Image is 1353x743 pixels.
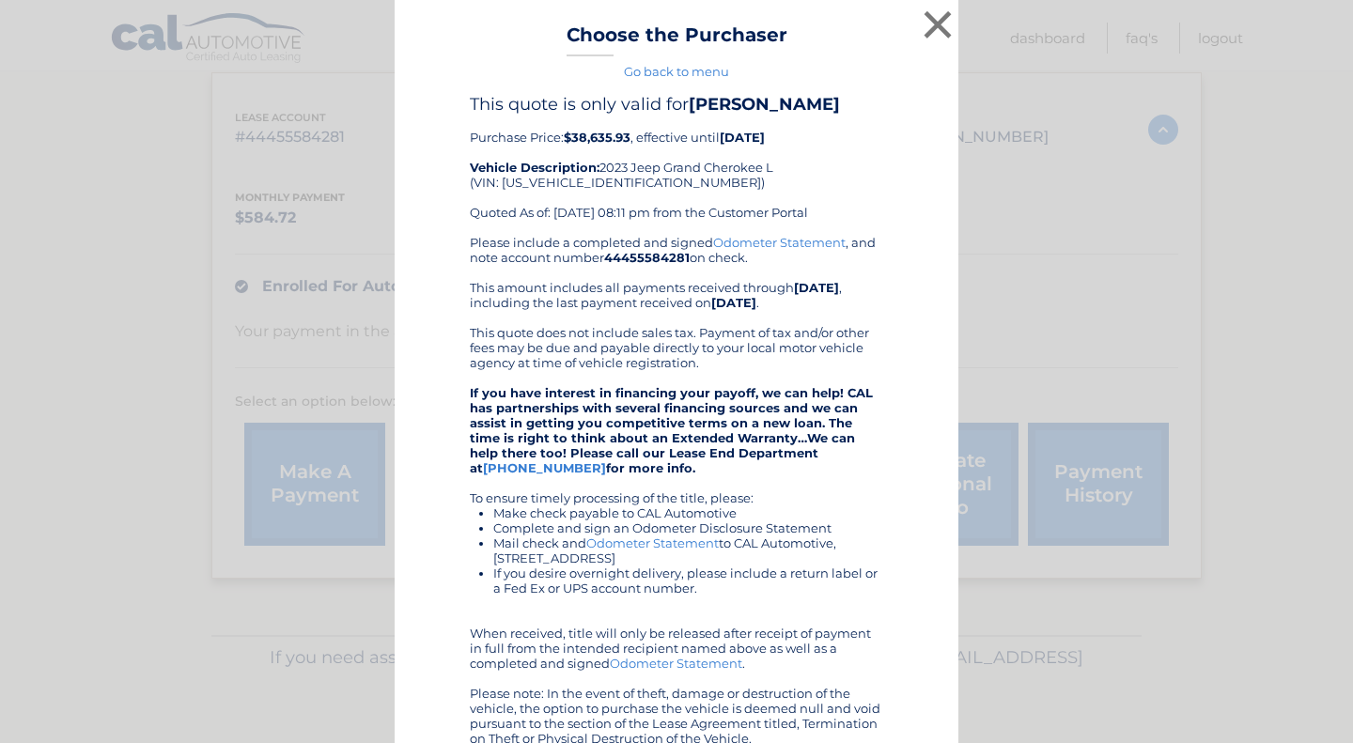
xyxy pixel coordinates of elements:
b: $38,635.93 [564,130,630,145]
b: [PERSON_NAME] [689,94,840,115]
b: [DATE] [711,295,756,310]
strong: If you have interest in financing your payoff, we can help! CAL has partnerships with several fin... [470,385,873,475]
a: Odometer Statement [713,235,846,250]
a: Go back to menu [624,64,729,79]
button: × [919,6,956,43]
b: [DATE] [720,130,765,145]
strong: Vehicle Description: [470,160,599,175]
h3: Choose the Purchaser [567,23,787,56]
li: Complete and sign an Odometer Disclosure Statement [493,520,883,535]
a: Odometer Statement [610,656,742,671]
li: If you desire overnight delivery, please include a return label or a Fed Ex or UPS account number. [493,565,883,596]
a: [PHONE_NUMBER] [483,460,606,475]
li: Make check payable to CAL Automotive [493,505,883,520]
h4: This quote is only valid for [470,94,883,115]
b: [DATE] [794,280,839,295]
b: 44455584281 [604,250,690,265]
li: Mail check and to CAL Automotive, [STREET_ADDRESS] [493,535,883,565]
div: Purchase Price: , effective until 2023 Jeep Grand Cherokee L (VIN: [US_VEHICLE_IDENTIFICATION_NUM... [470,94,883,235]
a: Odometer Statement [586,535,719,550]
